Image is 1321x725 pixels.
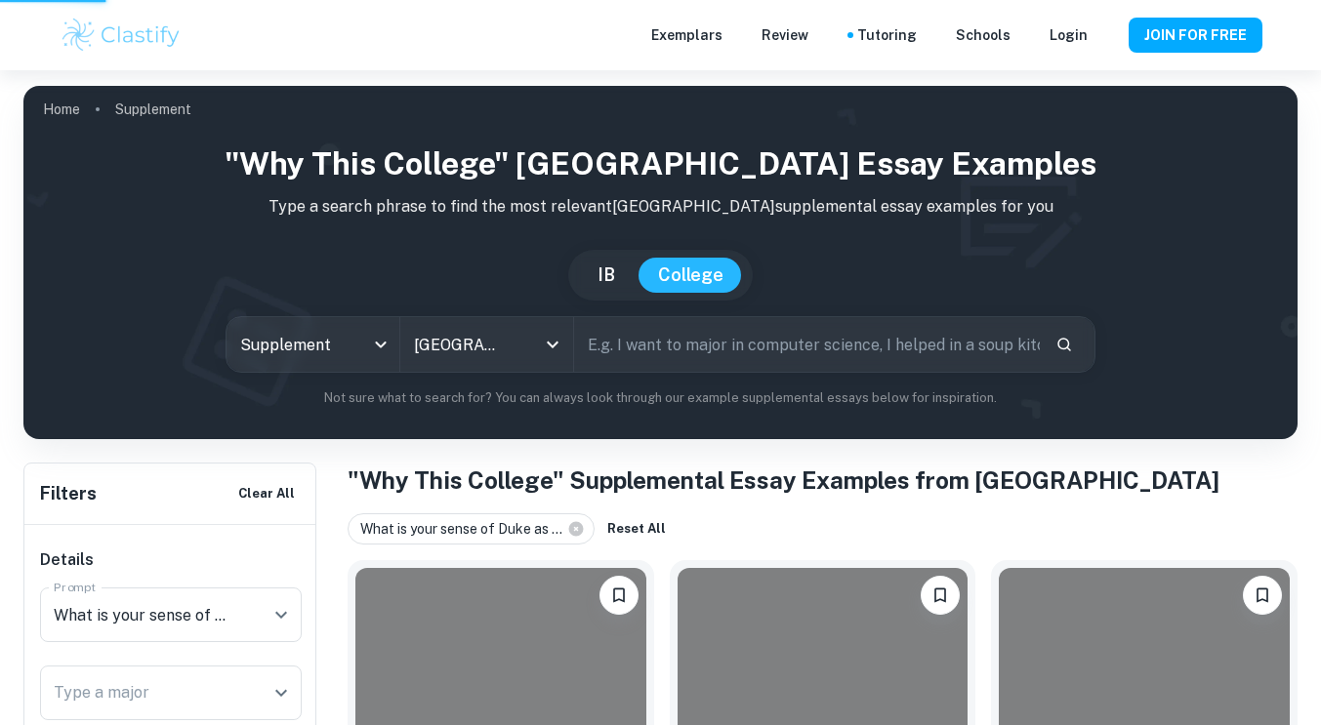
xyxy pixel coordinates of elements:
button: Clear All [233,479,300,508]
p: Exemplars [651,24,722,46]
img: Clastify logo [60,16,184,55]
div: What is your sense of Duke as ... [348,513,595,544]
h6: Details [40,548,302,572]
a: Login [1050,24,1088,46]
a: Tutoring [857,24,917,46]
button: Open [268,601,295,628]
input: E.g. I want to major in computer science, I helped in a soup kitchen, I want to join the debate t... [574,317,1040,372]
label: Prompt [54,579,97,595]
p: Not sure what to search for? You can always look through our example supplemental essays below fo... [39,388,1282,408]
button: Please log in to bookmark exemplars [1243,576,1282,615]
p: Type a search phrase to find the most relevant [GEOGRAPHIC_DATA] supplemental essay examples for you [39,195,1282,219]
p: Review [762,24,808,46]
button: Search [1048,328,1081,361]
h1: "Why This College" Supplemental Essay Examples from [GEOGRAPHIC_DATA] [348,463,1298,498]
h6: Filters [40,480,97,507]
a: Schools [956,24,1011,46]
button: Help and Feedback [1103,30,1113,40]
button: Please log in to bookmark exemplars [921,576,960,615]
button: Open [539,331,566,358]
button: Open [268,679,295,706]
h1: "Why This College" [GEOGRAPHIC_DATA] Essay Examples [39,141,1282,187]
button: IB [578,258,635,293]
button: Reset All [602,514,671,544]
img: profile cover [23,86,1298,439]
button: College [639,258,743,293]
span: What is your sense of Duke as ... [360,518,571,540]
div: Supplement [227,317,399,372]
p: Supplement [115,99,191,120]
button: Please log in to bookmark exemplars [599,576,639,615]
button: JOIN FOR FREE [1129,18,1262,53]
a: Home [43,96,80,123]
